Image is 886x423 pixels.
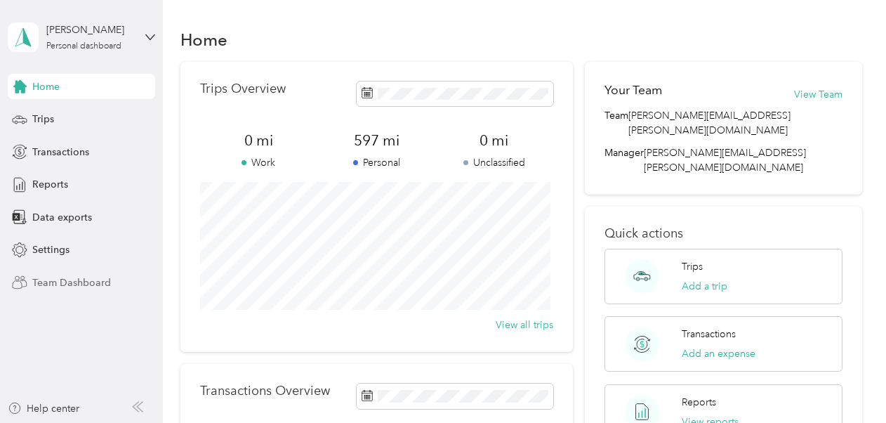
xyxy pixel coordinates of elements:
[200,131,318,150] span: 0 mi
[435,155,553,170] p: Unclassified
[32,242,70,257] span: Settings
[682,327,736,341] p: Transactions
[496,318,553,332] button: View all trips
[32,177,68,192] span: Reports
[32,79,60,94] span: Home
[32,210,92,225] span: Data exports
[8,401,79,416] button: Help center
[200,384,330,398] p: Transactions Overview
[604,145,644,175] span: Manager
[682,395,716,410] p: Reports
[46,42,121,51] div: Personal dashboard
[807,344,886,423] iframe: Everlance-gr Chat Button Frame
[180,32,227,47] h1: Home
[682,279,727,294] button: Add a trip
[32,275,111,290] span: Team Dashboard
[682,346,755,361] button: Add an expense
[604,82,662,99] h2: Your Team
[644,147,806,174] span: [PERSON_NAME][EMAIL_ADDRESS][PERSON_NAME][DOMAIN_NAME]
[200,82,286,96] p: Trips Overview
[682,259,703,274] p: Trips
[628,108,842,138] span: [PERSON_NAME][EMAIL_ADDRESS][PERSON_NAME][DOMAIN_NAME]
[317,131,435,150] span: 597 mi
[32,112,54,126] span: Trips
[604,108,628,138] span: Team
[46,22,134,37] div: [PERSON_NAME]
[32,145,89,160] span: Transactions
[794,87,842,102] button: View Team
[317,155,435,170] p: Personal
[200,155,318,170] p: Work
[435,131,553,150] span: 0 mi
[604,226,842,241] p: Quick actions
